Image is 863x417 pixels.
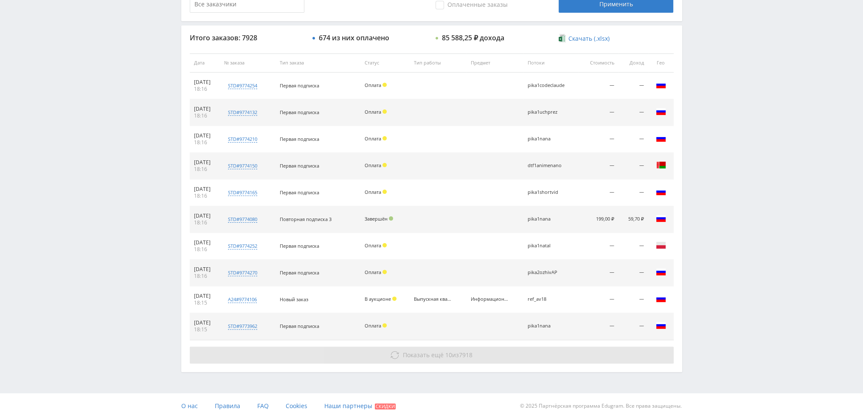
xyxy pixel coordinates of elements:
div: 18:16 [194,139,216,146]
div: 18:15 [194,326,216,333]
div: 18:16 [194,219,216,226]
td: — [618,286,648,313]
span: Оплата [365,242,381,249]
div: pika2ozhivAP [528,270,566,275]
span: Первая подписка [280,243,319,249]
span: В аукционе [365,296,391,302]
th: Тип заказа [275,53,360,73]
div: pika1nana [528,136,566,142]
td: — [579,126,618,153]
div: Выпускная квалификационная работа (ВКР) [414,297,452,302]
div: std#9774210 [228,136,257,143]
div: [DATE] [194,266,216,273]
div: dtf1animenano [528,163,566,168]
button: Показать ещё 10из7918 [190,347,674,364]
span: Оплата [365,82,381,88]
div: pika1nana [528,323,566,329]
span: Оплата [365,269,381,275]
span: Первая подписка [280,109,319,115]
img: rus.png [656,80,666,90]
span: Первая подписка [280,323,319,329]
td: 59,70 ₽ [618,206,648,233]
th: Предмет [467,53,523,73]
td: — [618,313,648,340]
div: std#9773962 [228,323,257,330]
td: — [618,153,648,179]
span: Холд [382,83,387,87]
td: 199,00 ₽ [579,206,618,233]
div: 18:15 [194,299,216,306]
td: — [579,179,618,206]
span: Первая подписка [280,82,319,89]
span: 10 [445,351,452,359]
img: rus.png [656,267,666,277]
td: — [579,286,618,313]
div: pika1uchprez [528,109,566,115]
div: std#9774165 [228,189,257,196]
span: Первая подписка [280,162,319,169]
span: Первая подписка [280,269,319,276]
span: Скидки [375,403,396,409]
td: — [579,99,618,126]
span: Оплата [365,189,381,195]
span: Холд [382,323,387,327]
img: rus.png [656,213,666,224]
span: Оплаченные заказы [436,1,508,9]
div: [DATE] [194,79,216,86]
span: Первая подписка [280,189,319,196]
div: 674 из них оплачено [319,34,389,42]
span: Оплата [365,162,381,168]
span: Показать ещё [403,351,444,359]
span: Холд [382,243,387,247]
div: 18:16 [194,112,216,119]
div: [DATE] [194,159,216,166]
span: Оплата [365,135,381,142]
img: rus.png [656,187,666,197]
div: Итого заказов: 7928 [190,34,304,42]
td: — [579,233,618,260]
td: — [618,99,648,126]
img: xlsx [559,34,566,42]
a: Скачать (.xlsx) [559,34,610,43]
td: — [579,260,618,286]
th: Тип работы [410,53,467,73]
div: std#9774252 [228,243,257,249]
span: Cookies [286,402,307,410]
span: Подтвержден [389,216,393,221]
div: std#9774150 [228,162,257,169]
div: pika1shortvid [528,190,566,195]
td: — [579,313,618,340]
th: Гео [648,53,674,73]
td: — [618,179,648,206]
th: № заказа [220,53,275,73]
span: Холд [382,270,387,274]
span: Правила [215,402,240,410]
th: Потоки [523,53,579,73]
td: — [618,260,648,286]
td: — [618,73,648,99]
img: rus.png [656,320,666,330]
div: 18:16 [194,246,216,253]
img: pol.png [656,240,666,250]
span: Холд [382,190,387,194]
div: ref_av18 [528,297,566,302]
div: [DATE] [194,239,216,246]
td: — [579,153,618,179]
div: std#9774132 [228,109,257,116]
div: std#9774270 [228,269,257,276]
div: a24#9774106 [228,296,257,303]
span: 7918 [459,351,472,359]
span: Повторная подписка 3 [280,216,332,222]
div: pika1natal [528,243,566,249]
span: Новый заказ [280,296,308,302]
span: из [403,351,472,359]
div: [DATE] [194,319,216,326]
span: Оплата [365,109,381,115]
img: rus.png [656,106,666,117]
div: [DATE] [194,106,216,112]
span: Первая подписка [280,136,319,142]
td: — [618,233,648,260]
span: О нас [181,402,198,410]
span: Скачать (.xlsx) [568,35,610,42]
span: Оплата [365,322,381,329]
